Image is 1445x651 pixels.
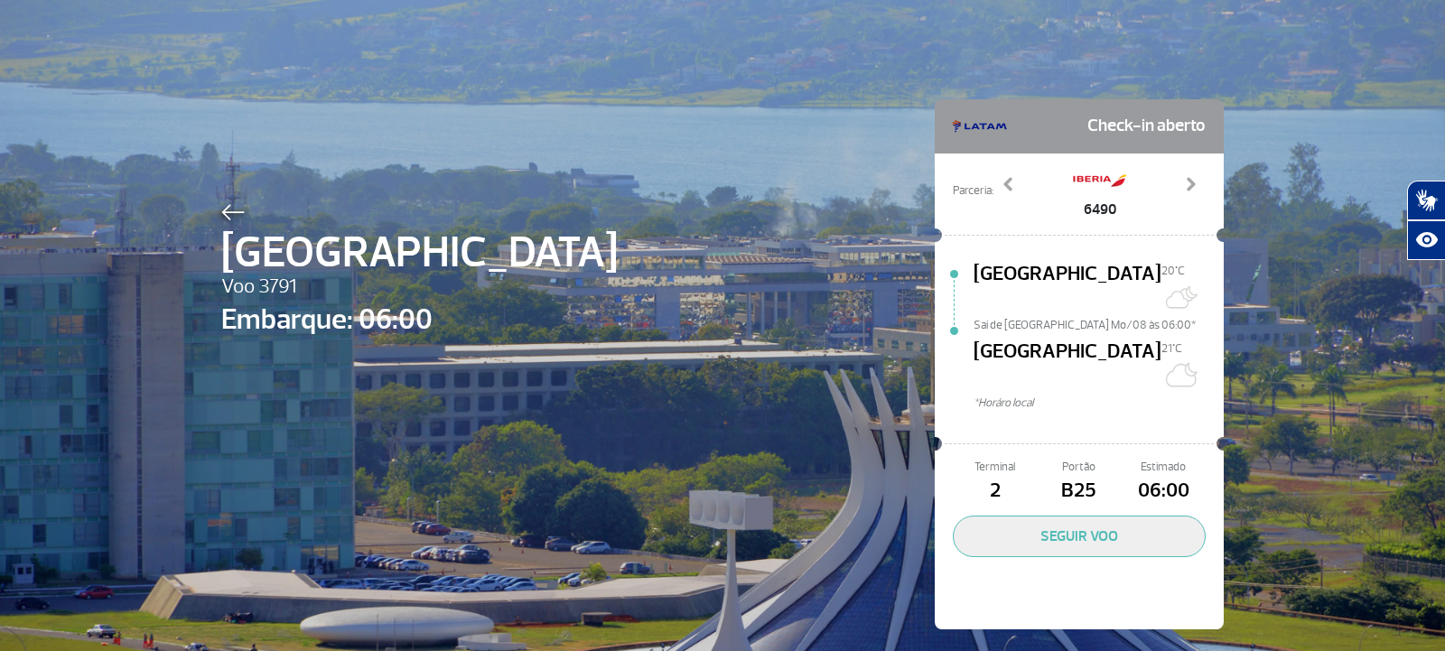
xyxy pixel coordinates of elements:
[1087,108,1206,144] span: Check-in aberto
[1161,264,1185,278] span: 20°C
[1073,199,1127,220] span: 6490
[974,317,1224,330] span: Sai de [GEOGRAPHIC_DATA] Mo/08 às 06:00*
[221,272,618,302] span: Voo 3791
[221,220,618,285] span: [GEOGRAPHIC_DATA]
[953,516,1206,557] button: SEGUIR VOO
[221,298,618,341] span: Embarque: 06:00
[974,337,1161,395] span: [GEOGRAPHIC_DATA]
[953,476,1037,507] span: 2
[1407,181,1445,220] button: Abrir tradutor de língua de sinais.
[953,182,993,200] span: Parceria:
[1161,341,1182,356] span: 21°C
[1122,476,1206,507] span: 06:00
[1407,220,1445,260] button: Abrir recursos assistivos.
[1161,357,1198,393] img: Céu limpo
[1037,476,1121,507] span: B25
[1122,459,1206,476] span: Estimado
[953,459,1037,476] span: Terminal
[974,259,1161,317] span: [GEOGRAPHIC_DATA]
[974,395,1224,412] span: *Horáro local
[1161,279,1198,315] img: Muitas nuvens
[1037,459,1121,476] span: Portão
[1407,181,1445,260] div: Plugin de acessibilidade da Hand Talk.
